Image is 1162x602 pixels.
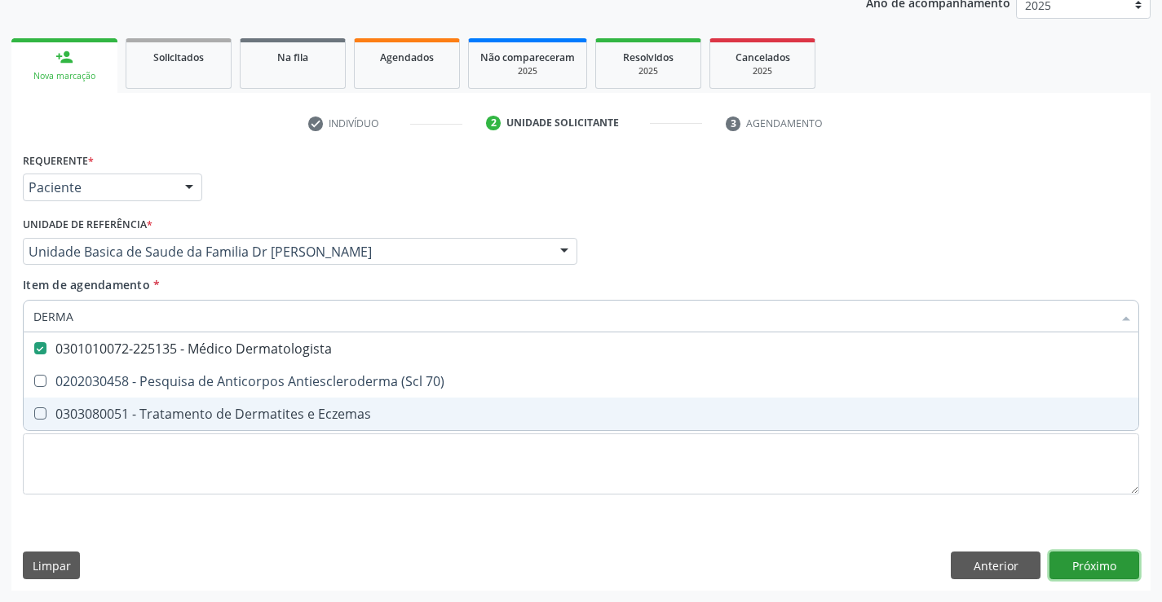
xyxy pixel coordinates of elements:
[722,65,803,77] div: 2025
[29,179,169,196] span: Paciente
[23,148,94,174] label: Requerente
[506,116,619,130] div: Unidade solicitante
[380,51,434,64] span: Agendados
[1049,551,1139,579] button: Próximo
[736,51,790,64] span: Cancelados
[153,51,204,64] span: Solicitados
[23,213,152,238] label: Unidade de referência
[23,70,106,82] div: Nova marcação
[33,407,1129,420] div: 0303080051 - Tratamento de Dermatites e Eczemas
[480,51,575,64] span: Não compareceram
[55,48,73,66] div: person_add
[623,51,674,64] span: Resolvidos
[486,116,501,130] div: 2
[33,375,1129,388] div: 0202030458 - Pesquisa de Anticorpos Antiescleroderma (Scl 70)
[33,342,1129,355] div: 0301010072-225135 - Médico Dermatologista
[23,277,150,292] span: Item de agendamento
[608,65,689,77] div: 2025
[277,51,308,64] span: Na fila
[33,300,1112,332] input: Buscar por procedimentos
[29,244,544,260] span: Unidade Basica de Saude da Familia Dr [PERSON_NAME]
[951,551,1040,579] button: Anterior
[480,65,575,77] div: 2025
